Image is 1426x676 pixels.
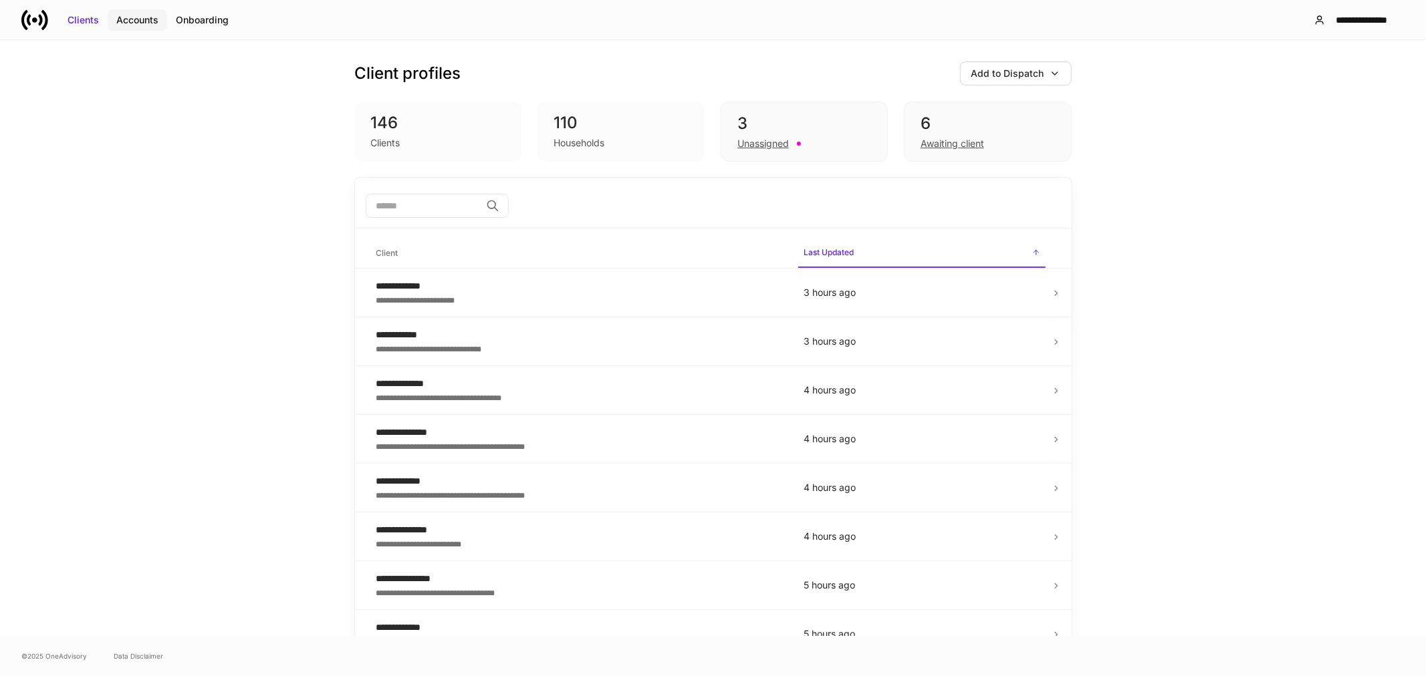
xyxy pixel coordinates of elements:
div: 3Unassigned [721,102,888,162]
div: Awaiting client [921,137,984,150]
p: 4 hours ago [804,481,1040,494]
p: 4 hours ago [804,530,1040,543]
div: 110 [554,112,689,134]
button: Add to Dispatch [960,61,1072,86]
div: Households [554,136,604,150]
div: 3 [737,113,871,134]
div: Clients [371,136,400,150]
p: 4 hours ago [804,432,1040,446]
button: Onboarding [167,9,237,31]
p: 5 hours ago [804,627,1040,641]
button: Accounts [108,9,167,31]
p: 3 hours ago [804,335,1040,348]
div: 6 [921,113,1054,134]
span: © 2025 OneAdvisory [21,651,87,661]
div: Add to Dispatch [971,67,1044,80]
div: Accounts [116,13,158,27]
h6: Last Updated [804,246,854,259]
div: 146 [371,112,506,134]
p: 4 hours ago [804,383,1040,397]
span: Last Updated [798,239,1046,268]
h3: Client profiles [355,63,461,84]
p: 5 hours ago [804,578,1040,592]
div: Onboarding [176,13,229,27]
a: Data Disclaimer [114,651,163,661]
div: Unassigned [737,137,789,150]
div: Clients [68,13,99,27]
h6: Client [376,246,398,259]
p: 3 hours ago [804,286,1040,299]
span: Client [371,240,788,267]
button: Clients [59,9,108,31]
div: 6Awaiting client [904,102,1071,162]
